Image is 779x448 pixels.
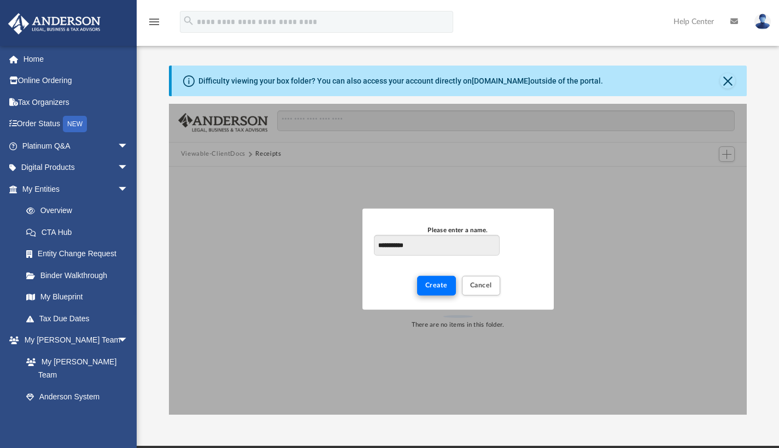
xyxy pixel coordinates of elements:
span: Create [425,282,448,288]
button: Create [417,276,456,295]
a: [DOMAIN_NAME] [472,76,530,85]
div: Please enter a name. [374,226,541,235]
a: Digital Productsarrow_drop_down [8,157,145,179]
span: arrow_drop_down [118,329,139,352]
a: menu [148,21,161,28]
button: Cancel [462,276,500,295]
a: Online Ordering [8,70,145,92]
img: Anderson Advisors Platinum Portal [5,13,104,34]
a: Tax Organizers [8,91,145,113]
i: search [183,15,195,27]
a: Order StatusNEW [8,113,145,135]
a: Home [8,48,145,70]
a: CTA Hub [15,221,145,243]
span: arrow_drop_down [118,135,139,157]
span: Cancel [470,282,492,288]
button: Close [720,73,735,89]
div: Difficulty viewing your box folder? You can also access your account directly on outside of the p... [198,75,603,87]
a: My Blueprint [15,286,139,308]
a: My [PERSON_NAME] Teamarrow_drop_down [8,329,139,351]
a: Anderson System [15,386,139,408]
a: My Entitiesarrow_drop_down [8,178,145,200]
span: arrow_drop_down [118,178,139,201]
a: Binder Walkthrough [15,264,145,286]
input: Please enter a name. [374,235,499,256]
div: New Folder [362,209,554,309]
a: Overview [15,200,145,222]
i: menu [148,15,161,28]
div: NEW [63,116,87,132]
a: Client Referrals [15,408,139,429]
a: Platinum Q&Aarrow_drop_down [8,135,145,157]
img: User Pic [754,14,771,30]
span: arrow_drop_down [118,157,139,179]
a: My [PERSON_NAME] Team [15,351,134,386]
a: Tax Due Dates [15,308,145,329]
a: Entity Change Request [15,243,145,265]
